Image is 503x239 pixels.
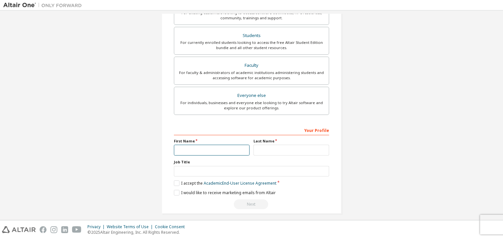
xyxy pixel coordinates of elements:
a: Academic End-User License Agreement [204,180,276,186]
div: Everyone else [178,91,325,100]
div: For individuals, businesses and everyone else looking to try Altair software and explore our prod... [178,100,325,111]
img: facebook.svg [40,226,47,233]
p: © 2025 Altair Engineering, Inc. All Rights Reserved. [87,230,189,235]
label: Last Name [253,138,329,144]
img: altair_logo.svg [2,226,36,233]
div: For existing customers looking to access software downloads, HPC resources, community, trainings ... [178,10,325,21]
div: Students [178,31,325,40]
div: For faculty & administrators of academic institutions administering students and accessing softwa... [178,70,325,81]
label: I accept the [174,180,276,186]
div: Cookie Consent [155,224,189,230]
div: Privacy [87,224,107,230]
img: instagram.svg [50,226,57,233]
img: youtube.svg [72,226,82,233]
div: For currently enrolled students looking to access the free Altair Student Edition bundle and all ... [178,40,325,50]
div: Faculty [178,61,325,70]
img: linkedin.svg [61,226,68,233]
div: Your Profile [174,125,329,135]
div: You need to provide your academic email [174,199,329,209]
label: First Name [174,138,250,144]
div: Website Terms of Use [107,224,155,230]
label: I would like to receive marketing emails from Altair [174,190,276,195]
label: Job Title [174,159,329,165]
img: Altair One [3,2,85,9]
